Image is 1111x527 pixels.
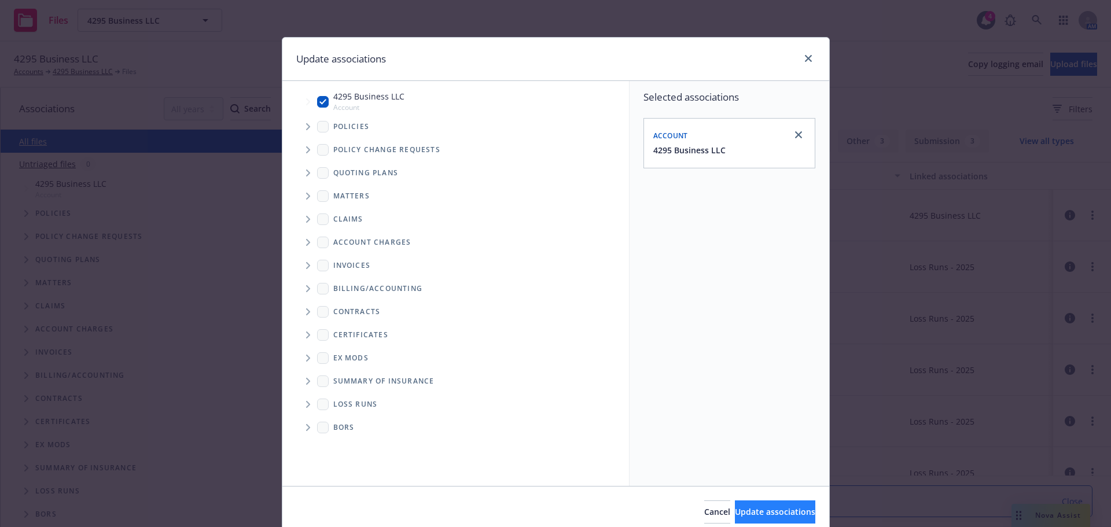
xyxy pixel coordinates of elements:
[333,285,423,292] span: Billing/Accounting
[801,51,815,65] a: close
[333,146,440,153] span: Policy change requests
[653,144,726,156] button: 4295 Business LLC
[333,262,371,269] span: Invoices
[333,216,363,223] span: Claims
[653,131,688,141] span: Account
[792,128,805,142] a: close
[333,169,399,176] span: Quoting plans
[704,506,730,517] span: Cancel
[333,239,411,246] span: Account charges
[333,424,355,431] span: BORs
[643,90,815,104] span: Selected associations
[333,401,378,408] span: Loss Runs
[333,378,435,385] span: Summary of insurance
[333,123,370,130] span: Policies
[704,500,730,524] button: Cancel
[333,308,381,315] span: Contracts
[333,102,404,112] span: Account
[735,500,815,524] button: Update associations
[333,90,404,102] span: 4295 Business LLC
[333,331,388,338] span: Certificates
[296,51,386,67] h1: Update associations
[282,88,629,277] div: Tree Example
[735,506,815,517] span: Update associations
[282,277,629,439] div: Folder Tree Example
[333,355,369,362] span: Ex Mods
[333,193,370,200] span: Matters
